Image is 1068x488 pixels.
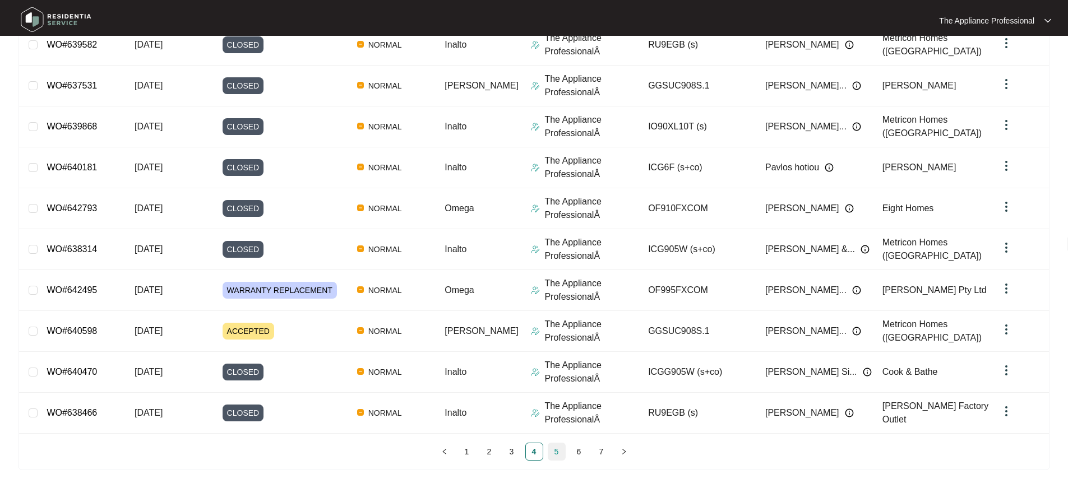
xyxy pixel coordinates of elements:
p: The Appliance ProfessionalÂ [544,72,639,99]
img: Vercel Logo [357,327,364,334]
li: 2 [480,443,498,461]
img: dropdown arrow [1000,241,1013,254]
a: WO#642793 [47,203,97,213]
span: [PERSON_NAME]... [765,79,847,92]
span: [PERSON_NAME] Pty Ltd [882,285,987,295]
span: [PERSON_NAME]... [765,324,847,338]
span: NORMAL [364,79,406,92]
span: CLOSED [223,241,264,258]
img: Assigner Icon [531,81,540,90]
p: The Appliance ProfessionalÂ [544,113,639,140]
a: WO#640598 [47,326,97,336]
img: dropdown arrow [1000,200,1013,213]
span: [DATE] [135,122,163,131]
a: WO#637531 [47,81,97,90]
img: Info icon [863,368,872,377]
span: NORMAL [364,365,406,379]
span: Metricon Homes ([GEOGRAPHIC_DATA]) [882,319,982,342]
td: RU9EGB (s) [639,393,756,434]
span: NORMAL [364,161,406,174]
td: RU9EGB (s) [639,25,756,66]
span: [DATE] [135,244,163,254]
a: 4 [526,443,543,460]
span: [DATE] [135,367,163,377]
p: The Appliance ProfessionalÂ [544,154,639,181]
span: Inalto [445,367,466,377]
td: ICG6F (s+co) [639,147,756,188]
img: Assigner Icon [531,327,540,336]
button: right [615,443,633,461]
span: NORMAL [364,324,406,338]
a: 2 [481,443,498,460]
img: dropdown arrow [1000,282,1013,295]
span: Eight Homes [882,203,934,213]
img: Assigner Icon [531,408,540,417]
span: Cook & Bathe [882,367,938,377]
span: [DATE] [135,285,163,295]
span: CLOSED [223,77,264,94]
a: WO#640470 [47,367,97,377]
img: Vercel Logo [357,82,364,89]
img: Vercel Logo [357,41,364,48]
span: right [621,448,627,455]
img: Vercel Logo [357,164,364,170]
img: dropdown arrow [1044,18,1051,24]
span: Pavlos hotiou [765,161,819,174]
img: Vercel Logo [357,123,364,129]
li: 4 [525,443,543,461]
a: WO#642495 [47,285,97,295]
span: CLOSED [223,200,264,217]
span: [PERSON_NAME] [445,81,519,90]
span: Inalto [445,244,466,254]
li: 5 [548,443,566,461]
a: 7 [593,443,610,460]
img: Assigner Icon [531,245,540,254]
button: left [436,443,454,461]
img: Vercel Logo [357,245,364,252]
span: [PERSON_NAME] Si... [765,365,857,379]
p: The Appliance ProfessionalÂ [544,31,639,58]
span: left [441,448,448,455]
img: dropdown arrow [1000,77,1013,91]
span: CLOSED [223,36,264,53]
span: CLOSED [223,364,264,380]
td: GGSUC908S.1 [639,311,756,352]
a: WO#639582 [47,40,97,49]
td: IO90XL10T (s) [639,106,756,147]
span: Inalto [445,408,466,417]
li: Previous Page [436,443,454,461]
span: [PERSON_NAME] [765,406,839,420]
p: The Appliance ProfessionalÂ [544,359,639,385]
img: Vercel Logo [357,368,364,375]
span: CLOSED [223,118,264,135]
img: Assigner Icon [531,286,540,295]
span: [PERSON_NAME] [882,81,956,90]
span: [DATE] [135,326,163,336]
img: Vercel Logo [357,286,364,293]
img: dropdown arrow [1000,36,1013,50]
a: 1 [459,443,475,460]
img: Info icon [825,163,834,172]
span: NORMAL [364,243,406,256]
span: [DATE] [135,408,163,417]
td: OF910FXCOM [639,188,756,229]
span: CLOSED [223,159,264,176]
img: Assigner Icon [531,163,540,172]
p: The Appliance ProfessionalÂ [544,236,639,263]
span: [PERSON_NAME] [882,162,956,172]
img: residentia service logo [17,3,95,36]
td: ICGG905W (s+co) [639,352,756,393]
span: CLOSED [223,405,264,421]
img: dropdown arrow [1000,405,1013,418]
img: Assigner Icon [531,204,540,213]
span: NORMAL [364,202,406,215]
img: Info icon [852,327,861,336]
span: [DATE] [135,81,163,90]
img: Info icon [845,408,854,417]
span: [PERSON_NAME] &... [765,243,855,256]
img: dropdown arrow [1000,159,1013,173]
span: Inalto [445,122,466,131]
img: Info icon [852,81,861,90]
span: ACCEPTED [223,323,274,340]
span: Metricon Homes ([GEOGRAPHIC_DATA]) [882,238,982,261]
